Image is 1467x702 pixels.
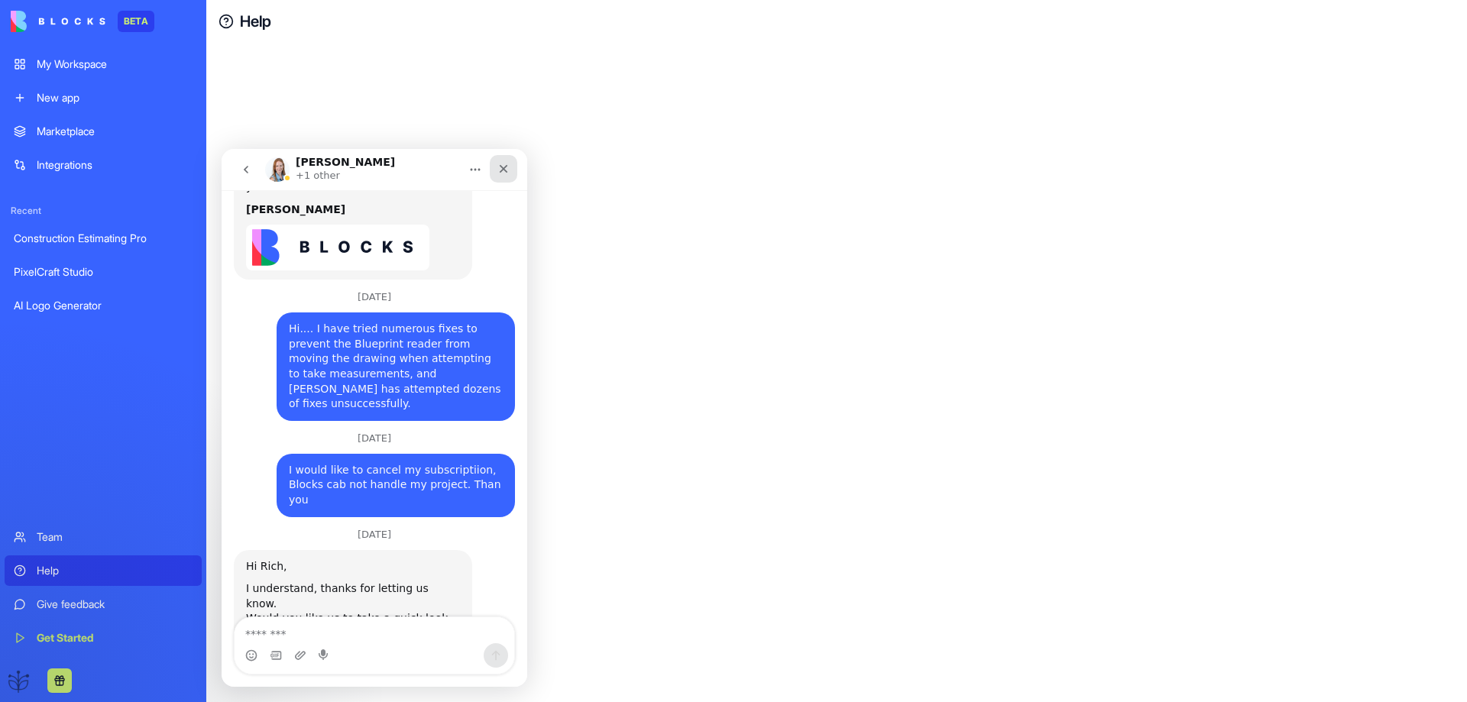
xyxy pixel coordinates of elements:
[5,555,202,586] a: Help
[97,500,109,513] button: Start recording
[37,529,193,545] div: Team
[37,157,193,173] div: Integrations
[5,116,202,147] a: Marketplace
[5,223,202,254] a: Construction Estimating Pro
[37,563,193,578] div: Help
[222,149,527,687] iframe: To enrich screen reader interactions, please activate Accessibility in Grammarly extension settings
[37,57,193,72] div: My Workspace
[5,150,202,180] a: Integrations
[73,500,85,513] button: Upload attachment
[14,298,193,313] div: AI Logo Generator
[24,410,238,425] div: Hi Rich,
[12,401,251,584] div: Hi Rich,I understand, thanks for letting us know.Would you like us to take a quick look at your p...
[5,290,202,321] a: AI Logo Generator
[24,432,238,462] div: I understand, thanks for letting us know.
[240,11,271,32] a: Help
[37,90,193,105] div: New app
[37,124,193,139] div: Marketplace
[5,205,202,217] span: Recent
[8,668,32,693] img: ACg8ocJXc4biGNmL-6_84M9niqKohncbsBQNEji79DO8k46BE60Re2nP=s96-c
[37,630,193,645] div: Get Started
[11,11,105,32] img: logo
[37,597,193,612] div: Give feedback
[14,264,193,280] div: PixelCraft Studio
[48,500,60,513] button: Gif picker
[5,82,202,113] a: New app
[5,49,202,79] a: My Workspace
[24,500,36,513] button: Emoji picker
[24,462,238,537] div: Would you like us to take a quick look at your project to see if we can help make it work for you...
[118,11,154,32] div: BETA
[13,468,293,494] textarea: Message…
[5,257,202,287] a: PixelCraft Studio
[5,589,202,620] a: Give feedback
[11,11,154,32] a: BETA
[14,231,193,246] div: Construction Estimating Pro
[5,623,202,653] a: Get Started
[5,522,202,552] a: Team
[12,401,293,612] div: Michal says…
[262,494,287,519] button: Send a message…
